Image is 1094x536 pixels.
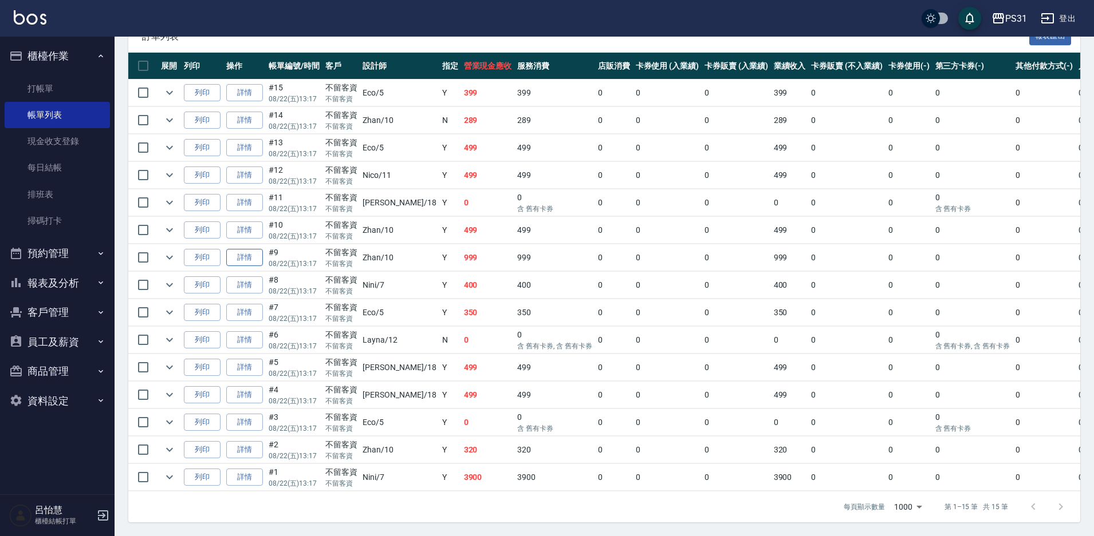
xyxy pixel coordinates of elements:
th: 指定 [439,53,461,80]
a: 詳情 [226,359,263,376]
button: expand row [161,84,178,101]
td: 0 [932,217,1013,244]
p: 08/22 (五) 13:17 [269,121,320,132]
p: 不留客資 [325,368,357,379]
td: 0 [808,272,885,299]
td: 999 [771,244,809,271]
td: 0 [808,189,885,216]
td: 0 [1013,80,1076,106]
td: 0 [702,80,771,106]
td: 0 [886,189,932,216]
td: 499 [461,162,515,189]
td: 289 [514,107,595,134]
a: 詳情 [226,468,263,486]
td: #5 [266,354,322,381]
td: 0 [932,162,1013,189]
td: 0 [886,272,932,299]
td: 0 [702,107,771,134]
img: Person [9,504,32,527]
td: 0 [886,217,932,244]
p: 08/22 (五) 13:17 [269,286,320,296]
td: 0 [633,299,702,326]
td: 499 [461,217,515,244]
button: 列印 [184,304,221,321]
td: 0 [633,107,702,134]
td: N [439,107,461,134]
td: 499 [771,382,809,408]
td: 0 [1013,354,1076,381]
p: 08/22 (五) 13:17 [269,368,320,379]
td: 499 [461,382,515,408]
a: 詳情 [226,112,263,129]
button: 列印 [184,194,221,212]
a: 詳情 [226,194,263,212]
td: 400 [514,272,595,299]
td: 0 [702,189,771,216]
p: 08/22 (五) 13:17 [269,176,320,186]
button: 列印 [184,276,221,294]
td: 0 [932,272,1013,299]
td: 499 [514,162,595,189]
td: Nini /7 [360,272,439,299]
td: Y [439,409,461,436]
td: 0 [932,189,1013,216]
button: expand row [161,139,178,156]
td: 0 [886,382,932,408]
p: 不留客資 [325,286,357,296]
td: 0 [702,409,771,436]
button: 列印 [184,249,221,267]
td: 399 [514,80,595,106]
img: Logo [14,10,46,25]
div: 不留客資 [325,137,357,149]
button: expand row [161,441,178,458]
td: 0 [808,354,885,381]
p: 08/22 (五) 13:17 [269,149,320,159]
button: expand row [161,304,178,321]
td: #13 [266,134,322,161]
td: 0 [633,134,702,161]
a: 掃碼打卡 [5,208,110,234]
div: 不留客資 [325,274,357,286]
td: 0 [886,107,932,134]
button: 列印 [184,221,221,239]
td: Y [439,272,461,299]
th: 其他付款方式(-) [1013,53,1076,80]
button: expand row [161,112,178,129]
div: 不留客資 [325,247,357,259]
td: 499 [461,134,515,161]
td: [PERSON_NAME] /18 [360,354,439,381]
td: Y [439,354,461,381]
td: Eco /5 [360,299,439,326]
td: 350 [771,299,809,326]
td: 0 [1013,327,1076,354]
td: 399 [771,80,809,106]
p: 08/22 (五) 13:17 [269,204,320,214]
button: 列印 [184,359,221,376]
td: 0 [702,134,771,161]
td: 0 [1013,217,1076,244]
p: 不留客資 [325,176,357,186]
a: 每日結帳 [5,154,110,181]
div: 不留客資 [325,82,357,94]
td: #15 [266,80,322,106]
td: 289 [771,107,809,134]
button: expand row [161,468,178,486]
p: 不留客資 [325,341,357,351]
td: 0 [595,80,633,106]
td: Layna /12 [360,327,439,354]
td: 499 [514,354,595,381]
div: 不留客資 [325,219,357,231]
a: 報表匯出 [1029,30,1072,41]
button: expand row [161,414,178,431]
a: 詳情 [226,331,263,349]
td: #4 [266,382,322,408]
td: 0 [808,382,885,408]
td: #12 [266,162,322,189]
td: 499 [771,162,809,189]
p: 不留客資 [325,259,357,269]
p: 不留客資 [325,231,357,241]
td: 499 [771,217,809,244]
p: 08/22 (五) 13:17 [269,341,320,351]
div: 不留客資 [325,301,357,313]
div: 1000 [890,491,926,522]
